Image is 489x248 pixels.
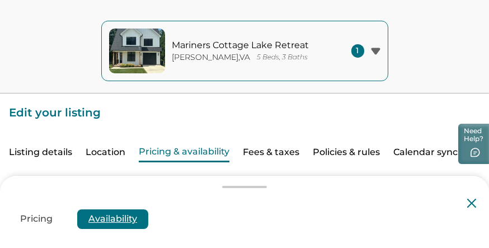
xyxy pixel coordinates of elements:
[109,29,165,73] img: property-cover
[9,143,72,162] button: Listing details
[101,21,388,81] button: property-coverMariners Cottage Lake Retreat[PERSON_NAME],VA5 Beds, 3 Baths1
[393,143,458,162] button: Calendar sync
[9,93,480,120] p: Edit your listing
[257,53,308,62] p: 5 Beds, 3 Baths
[243,143,299,162] button: Fees & taxes
[9,209,64,229] button: Pricing
[77,209,148,229] button: Availability
[172,53,251,62] p: [PERSON_NAME] , VA
[86,143,125,162] button: Location
[139,143,229,162] button: Pricing & availability
[351,44,364,58] span: 1
[172,40,323,51] p: Mariners Cottage Lake Retreat
[313,143,380,162] button: Policies & rules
